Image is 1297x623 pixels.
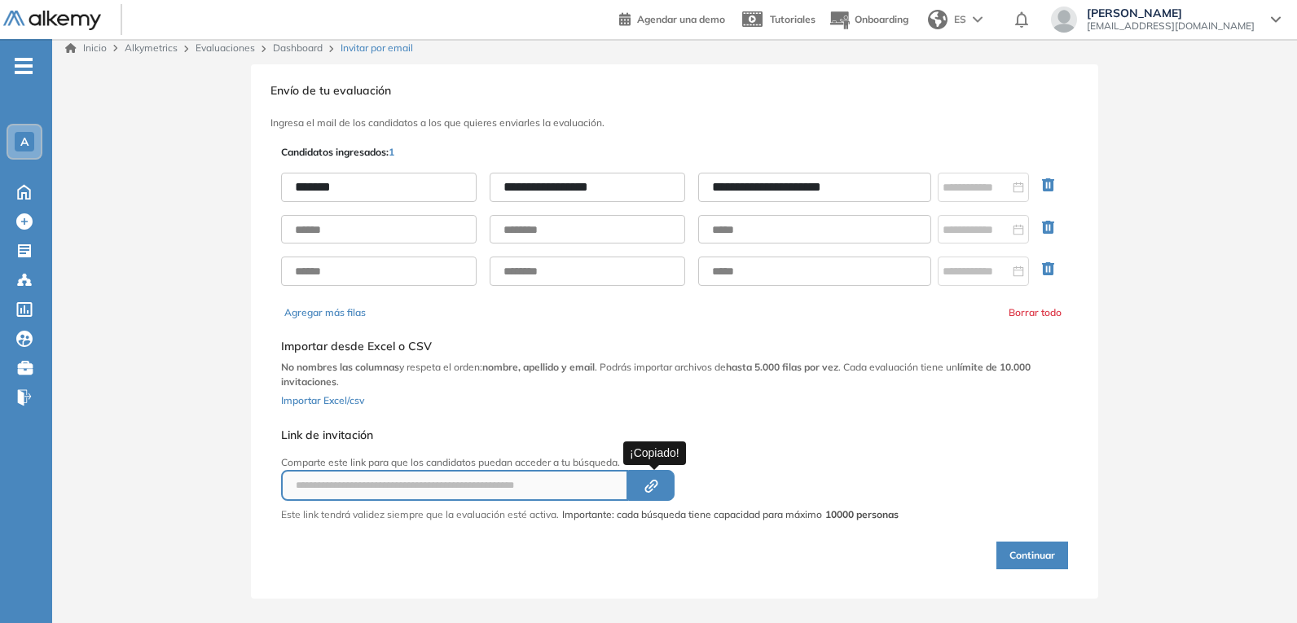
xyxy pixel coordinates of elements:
h5: Link de invitación [281,428,899,442]
p: Comparte este link para que los candidatos puedan acceder a tu búsqueda. [281,455,899,470]
img: Logo [3,11,101,31]
span: A [20,135,29,148]
span: Importante: cada búsqueda tiene capacidad para máximo [562,507,899,522]
img: world [928,10,947,29]
b: nombre, apellido y email [482,361,595,373]
span: Alkymetrics [125,42,178,54]
span: ES [954,12,966,27]
span: Onboarding [855,13,908,25]
div: ¡Copiado! [623,441,686,465]
button: Continuar [996,542,1068,569]
a: Dashboard [273,42,323,54]
span: Invitar por email [341,41,413,55]
p: y respeta el orden: . Podrás importar archivos de . Cada evaluación tiene un . [281,360,1068,389]
span: [PERSON_NAME] [1087,7,1255,20]
a: Inicio [65,41,107,55]
span: [EMAIL_ADDRESS][DOMAIN_NAME] [1087,20,1255,33]
b: hasta 5.000 filas por vez [726,361,838,373]
strong: 10000 personas [825,508,899,520]
p: Este link tendrá validez siempre que la evaluación esté activa. [281,507,559,522]
p: Candidatos ingresados: [281,145,394,160]
button: Importar Excel/csv [281,389,364,409]
button: Onboarding [829,2,908,37]
img: arrow [973,16,983,23]
b: No nombres las columnas [281,361,399,373]
h5: Importar desde Excel o CSV [281,340,1068,353]
button: Borrar todo [1009,305,1062,320]
h3: Envío de tu evaluación [270,84,1079,98]
a: Agendar una demo [619,8,725,28]
span: Importar Excel/csv [281,394,364,406]
i: - [15,64,33,68]
a: Evaluaciones [196,42,255,54]
span: Agendar una demo [637,13,725,25]
h3: Ingresa el mail de los candidatos a los que quieres enviarles la evaluación. [270,117,1079,129]
b: límite de 10.000 invitaciones [281,361,1031,388]
span: Tutoriales [770,13,816,25]
span: 1 [389,146,394,158]
button: Agregar más filas [284,305,366,320]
